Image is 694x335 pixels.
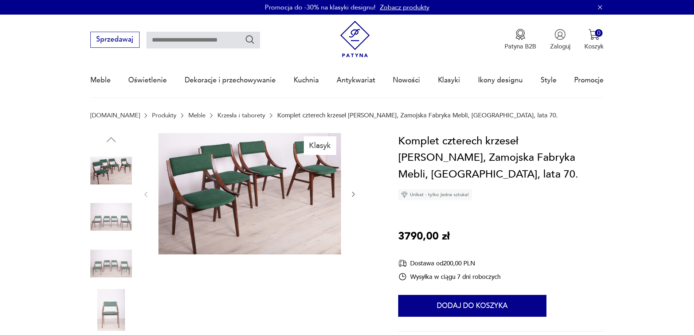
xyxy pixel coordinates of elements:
[185,63,276,97] a: Dekoracje i przechowywanie
[398,259,407,268] img: Ikona dostawy
[398,259,501,268] div: Dostawa od 200,00 PLN
[550,29,571,51] button: Zaloguj
[90,32,140,48] button: Sprzedawaj
[398,272,501,281] div: Wysyłka w ciągu 7 dni roboczych
[337,63,375,97] a: Antykwariat
[152,112,176,119] a: Produkty
[398,228,450,245] p: 3790,00 zł
[90,243,132,284] img: Zdjęcie produktu Komplet czterech krzeseł Skoczek, Zamojska Fabryka Mebli, Polska, lata 70.
[90,37,140,43] a: Sprzedawaj
[90,196,132,238] img: Zdjęcie produktu Komplet czterech krzeseł Skoczek, Zamojska Fabryka Mebli, Polska, lata 70.
[505,29,536,51] button: Patyna B2B
[505,29,536,51] a: Ikona medaluPatyna B2B
[158,133,341,255] img: Zdjęcie produktu Komplet czterech krzeseł Skoczek, Zamojska Fabryka Mebli, Polska, lata 70.
[294,63,319,97] a: Kuchnia
[438,63,460,97] a: Klasyki
[380,3,430,12] a: Zobacz produkty
[584,29,604,51] button: 0Koszyk
[584,42,604,51] p: Koszyk
[90,63,111,97] a: Meble
[398,295,546,317] button: Dodaj do koszyka
[550,42,571,51] p: Zaloguj
[478,63,523,97] a: Ikony designu
[398,133,604,183] h1: Komplet czterech krzeseł [PERSON_NAME], Zamojska Fabryka Mebli, [GEOGRAPHIC_DATA], lata 70.
[393,63,420,97] a: Nowości
[398,189,472,200] div: Unikat - tylko jedna sztuka!
[90,112,140,119] a: [DOMAIN_NAME]
[541,63,557,97] a: Style
[588,29,600,40] img: Ikona koszyka
[595,29,603,37] div: 0
[554,29,566,40] img: Ikonka użytkownika
[337,21,373,58] img: Patyna - sklep z meblami i dekoracjami vintage
[90,150,132,191] img: Zdjęcie produktu Komplet czterech krzeseł Skoczek, Zamojska Fabryka Mebli, Polska, lata 70.
[217,112,265,119] a: Krzesła i taborety
[515,29,526,40] img: Ikona medalu
[304,136,336,155] div: Klasyk
[401,191,408,198] img: Ikona diamentu
[574,63,604,97] a: Promocje
[188,112,205,119] a: Meble
[505,42,536,51] p: Patyna B2B
[90,289,132,331] img: Zdjęcie produktu Komplet czterech krzeseł Skoczek, Zamojska Fabryka Mebli, Polska, lata 70.
[245,34,255,45] button: Szukaj
[265,3,376,12] p: Promocja do -30% na klasyki designu!
[128,63,167,97] a: Oświetlenie
[277,112,558,119] p: Komplet czterech krzeseł [PERSON_NAME], Zamojska Fabryka Mebli, [GEOGRAPHIC_DATA], lata 70.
